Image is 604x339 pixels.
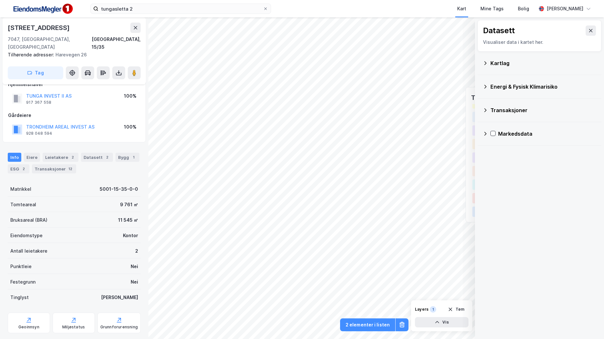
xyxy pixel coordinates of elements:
[10,216,47,224] div: Bruksareal (BRA)
[120,201,138,208] div: 9 761 ㎡
[8,52,55,57] span: Tilhørende adresser:
[124,92,136,100] div: 100%
[444,304,468,315] button: Tøm
[8,66,63,79] button: Tag
[498,130,596,138] div: Markedsdata
[547,5,583,13] div: [PERSON_NAME]
[8,23,71,33] div: [STREET_ADDRESS]
[10,232,43,239] div: Eiendomstype
[483,25,515,36] div: Datasett
[8,51,136,59] div: Harevegen 26
[43,153,78,162] div: Leietakere
[135,247,138,255] div: 2
[62,324,85,330] div: Miljøstatus
[18,324,39,330] div: Geoinnsyn
[480,5,504,13] div: Mine Tags
[483,38,596,46] div: Visualiser data i kartet her.
[8,164,29,173] div: ESG
[340,318,395,331] button: 2 elementer i listen
[32,164,76,173] div: Transaksjoner
[8,111,140,119] div: Gårdeiere
[10,2,75,16] img: F4PB6Px+NJ5v8B7XTbfpPpyloAAAAASUVORK5CYII=
[131,278,138,286] div: Nei
[100,185,138,193] div: 5001-15-35-0-0
[123,232,138,239] div: Kontor
[457,5,466,13] div: Kart
[104,154,110,160] div: 2
[490,59,596,67] div: Kartlag
[415,317,468,327] button: Vis
[10,201,36,208] div: Tomteareal
[471,92,487,103] div: Tags
[26,131,52,136] div: 928 048 594
[26,100,51,105] div: 917 367 558
[518,5,529,13] div: Bolig
[67,166,74,172] div: 12
[118,216,138,224] div: 11 545 ㎡
[10,294,29,301] div: Tinglyst
[100,324,138,330] div: Grunnforurensning
[124,123,136,131] div: 100%
[69,154,76,160] div: 2
[490,106,596,114] div: Transaksjoner
[572,308,604,339] iframe: Chat Widget
[572,308,604,339] div: Kontrollprogram for chat
[8,35,92,51] div: 7047, [GEOGRAPHIC_DATA], [GEOGRAPHIC_DATA]
[10,263,32,270] div: Punktleie
[415,307,428,312] div: Layers
[430,306,436,313] div: 1
[92,35,141,51] div: [GEOGRAPHIC_DATA], 15/35
[131,263,138,270] div: Nei
[81,153,113,162] div: Datasett
[130,154,137,160] div: 1
[116,153,139,162] div: Bygg
[490,83,596,91] div: Energi & Fysisk Klimarisiko
[8,153,21,162] div: Info
[98,4,263,14] input: Søk på adresse, matrikkel, gårdeiere, leietakere eller personer
[10,185,31,193] div: Matrikkel
[101,294,138,301] div: [PERSON_NAME]
[20,166,27,172] div: 2
[10,278,35,286] div: Festegrunn
[24,153,40,162] div: Eiere
[10,247,47,255] div: Antall leietakere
